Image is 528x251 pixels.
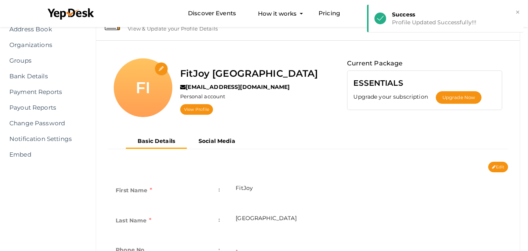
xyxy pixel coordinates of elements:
a: Address Book [6,22,82,37]
td: [GEOGRAPHIC_DATA] [228,206,508,237]
a: Bank Details [6,69,82,84]
a: View Profile [180,104,213,115]
label: Last Name [116,214,151,227]
span: : [218,214,220,225]
b: Social Media [199,137,235,144]
label: Personal account [180,93,225,100]
a: Change Password [6,116,82,131]
button: × [515,8,520,17]
label: FitJoy [GEOGRAPHIC_DATA] [180,66,318,81]
a: Embed [6,147,82,163]
b: Basic Details [138,137,175,144]
div: FI [114,58,172,117]
label: View & Update your Profile Details [128,22,218,32]
a: Groups [6,53,82,69]
div: Profile Updated Successfully!!! [392,18,517,26]
button: Upgrade Now [436,91,481,104]
td: FitJoy [228,176,508,206]
button: Basic Details [126,135,187,149]
a: Pricing [319,6,340,21]
a: Payment Reports [6,84,82,100]
button: How it works [256,6,299,21]
a: Profile Details View & Update your Profile Details [100,26,516,33]
label: ESSENTIALS [353,77,403,89]
label: [EMAIL_ADDRESS][DOMAIN_NAME] [180,83,290,91]
a: Discover Events [188,6,236,21]
a: Notification Settings [6,131,82,147]
label: First Name [116,184,152,197]
span: : [218,184,220,195]
div: Success [392,11,517,18]
label: Upgrade your subscription [353,93,436,101]
button: Social Media [187,135,247,148]
a: Organizations [6,37,82,53]
button: Edit [488,162,508,172]
label: Current Package [347,58,403,69]
a: Payout Reports [6,100,82,116]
